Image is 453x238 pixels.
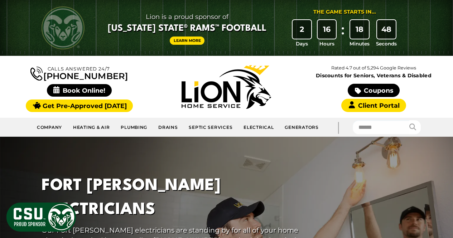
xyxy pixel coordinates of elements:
div: 48 [377,20,396,39]
a: Client Portal [341,99,406,112]
span: Book Online! [47,84,112,97]
span: Days [296,40,308,47]
div: 2 [293,20,311,39]
span: Discounts for Seniors, Veterans & Disabled [302,73,446,78]
img: CSU Sponsor Badge [5,201,77,233]
a: [PHONE_NUMBER] [30,65,128,81]
span: Hours [319,40,334,47]
p: Rated 4.7 out of 5,294 Google Reviews [300,64,447,72]
div: 16 [318,20,336,39]
a: Learn More [170,37,205,45]
a: Septic Services [183,121,238,134]
img: CSU Rams logo [42,6,85,49]
a: Plumbing [115,121,153,134]
span: Seconds [376,40,397,47]
a: Get Pre-Approved [DATE] [26,99,133,112]
span: Minutes [350,40,370,47]
a: Company [32,121,68,134]
a: Electrical [238,121,279,134]
div: | [324,118,353,137]
a: Heating & Air [68,121,115,134]
a: Coupons [348,84,399,97]
a: Generators [279,121,324,134]
span: Lion is a proud sponsor of [108,11,266,23]
div: 18 [350,20,369,39]
div: The Game Starts in... [313,8,376,16]
span: [US_STATE] State® Rams™ Football [108,23,266,35]
a: Drains [153,121,183,134]
h1: Fort [PERSON_NAME] Electricians [42,174,302,222]
div: : [339,20,346,48]
img: Lion Home Service [182,65,271,109]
